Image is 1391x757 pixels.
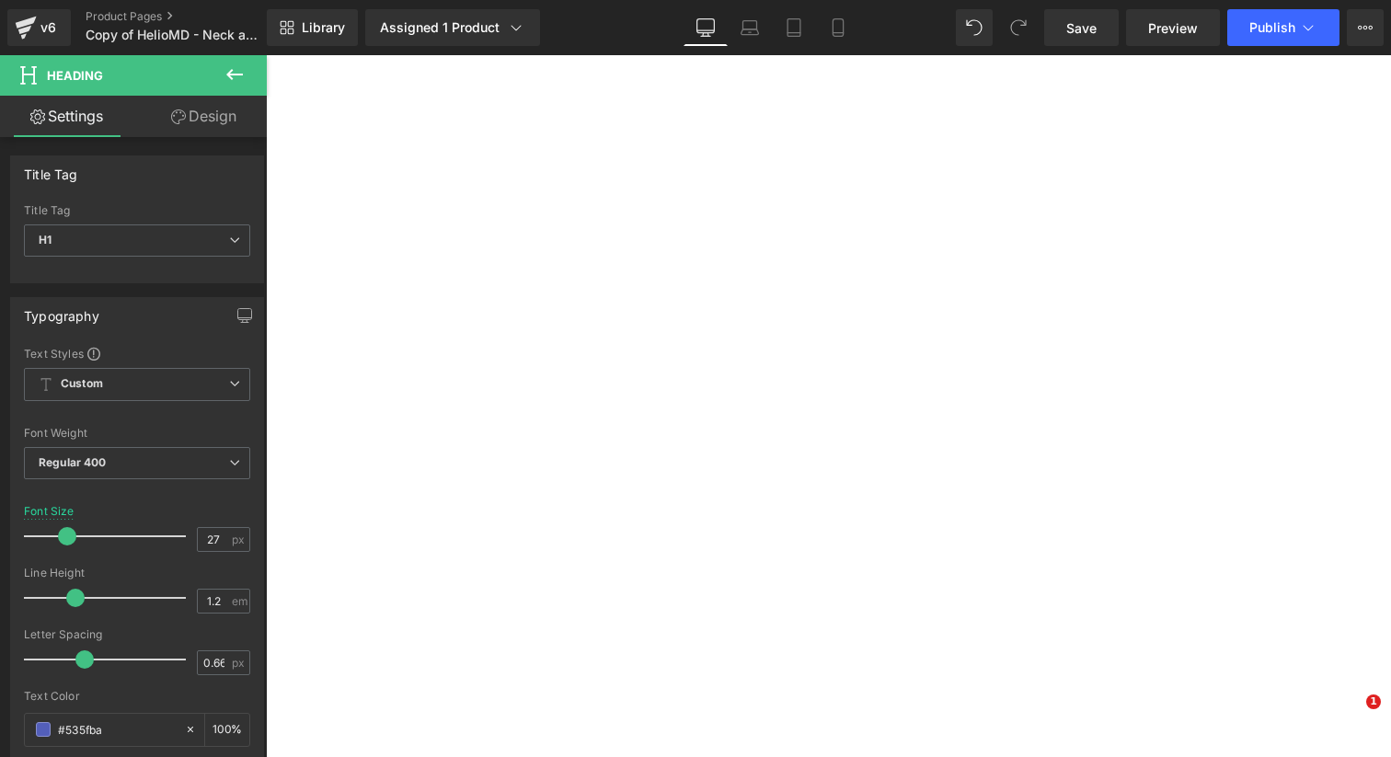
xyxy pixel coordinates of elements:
[1328,694,1373,739] iframe: Intercom live chat
[39,233,52,247] b: H1
[24,204,250,217] div: Title Tag
[684,9,728,46] a: Desktop
[24,628,250,641] div: Letter Spacing
[956,9,993,46] button: Undo
[816,9,860,46] a: Mobile
[39,455,107,469] b: Regular 400
[24,427,250,440] div: Font Weight
[24,156,78,182] div: Title Tag
[137,96,270,137] a: Design
[1366,694,1381,709] span: 1
[7,9,71,46] a: v6
[86,28,262,42] span: Copy of HelioMD - Neck and Shoulder Shiatsu Massager
[1249,20,1295,35] span: Publish
[37,16,60,40] div: v6
[232,657,247,669] span: px
[267,9,358,46] a: New Library
[24,346,250,361] div: Text Styles
[86,9,297,24] a: Product Pages
[1126,9,1220,46] a: Preview
[728,9,772,46] a: Laptop
[58,719,176,740] input: Color
[232,533,247,545] span: px
[24,690,250,703] div: Text Color
[1227,9,1339,46] button: Publish
[1000,9,1037,46] button: Redo
[772,9,816,46] a: Tablet
[380,18,525,37] div: Assigned 1 Product
[302,19,345,36] span: Library
[205,714,249,746] div: %
[61,376,103,392] b: Custom
[232,595,247,607] span: em
[24,567,250,579] div: Line Height
[24,298,99,324] div: Typography
[1148,18,1198,38] span: Preview
[24,505,75,518] div: Font Size
[1066,18,1097,38] span: Save
[1347,9,1384,46] button: More
[47,68,103,83] span: Heading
